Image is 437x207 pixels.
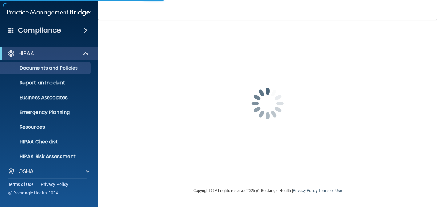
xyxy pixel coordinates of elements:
[7,6,91,19] img: PMB logo
[41,181,69,187] a: Privacy Policy
[8,181,33,187] a: Terms of Use
[318,188,342,193] a: Terms of Use
[156,181,380,201] div: Copyright © All rights reserved 2025 @ Rectangle Health | |
[4,95,88,101] p: Business Associates
[4,109,88,115] p: Emergency Planning
[7,168,89,175] a: OSHA
[293,188,317,193] a: Privacy Policy
[18,26,61,35] h4: Compliance
[18,168,34,175] p: OSHA
[8,190,58,196] span: Ⓒ Rectangle Health 2024
[4,65,88,71] p: Documents and Policies
[18,50,34,57] p: HIPAA
[4,139,88,145] p: HIPAA Checklist
[4,154,88,160] p: HIPAA Risk Assessment
[4,124,88,130] p: Resources
[237,73,298,134] img: spinner.e123f6fc.gif
[7,50,89,57] a: HIPAA
[4,80,88,86] p: Report an Incident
